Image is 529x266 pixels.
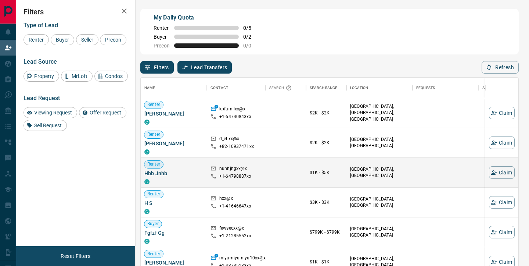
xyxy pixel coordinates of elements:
[24,22,58,29] span: Type of Lead
[482,61,519,74] button: Refresh
[350,136,409,149] p: [GEOGRAPHIC_DATA], [GEOGRAPHIC_DATA]
[51,34,74,45] div: Buyer
[310,259,343,265] p: $1K - $1K
[489,136,515,149] button: Claim
[310,169,343,176] p: $1K - $5K
[350,78,368,98] div: Location
[219,143,254,150] p: +82- 10937471xx
[269,78,294,98] div: Search
[102,37,124,43] span: Precon
[306,78,346,98] div: Search Range
[243,34,259,40] span: 0 / 2
[243,43,259,49] span: 0 / 0
[144,102,163,108] span: Renter
[219,233,251,239] p: +1- 21285552xx
[24,7,128,16] h2: Filters
[489,107,515,119] button: Claim
[219,255,266,263] p: miyumiyumiyu10xx@x
[102,73,125,79] span: Condos
[32,123,64,128] span: Sell Request
[310,110,343,116] p: $2K - $2K
[350,166,409,179] p: [GEOGRAPHIC_DATA], [GEOGRAPHIC_DATA]
[346,78,413,98] div: Location
[219,203,251,209] p: +1- 41646647xx
[144,78,155,98] div: Name
[219,114,251,120] p: +1- 64740843xx
[243,25,259,31] span: 0 / 5
[144,161,163,167] span: Renter
[210,78,228,98] div: Contact
[141,78,207,98] div: Name
[56,250,95,262] button: Reset Filters
[144,120,150,125] div: condos.ca
[310,139,343,146] p: $2K - $2K
[24,95,60,102] span: Lead Request
[94,71,128,82] div: Condos
[100,34,126,45] div: Precon
[489,226,515,238] button: Claim
[154,25,170,31] span: Renter
[154,13,259,22] p: My Daily Quota
[144,110,203,117] span: [PERSON_NAME]
[489,166,515,179] button: Claim
[144,149,150,155] div: condos.ca
[310,78,338,98] div: Search Range
[144,191,163,197] span: Renter
[144,199,203,207] span: H S
[26,37,46,43] span: Renter
[413,78,479,98] div: Requests
[24,71,59,82] div: Property
[24,107,77,118] div: Viewing Request
[53,37,72,43] span: Buyer
[177,61,232,74] button: Lead Transfers
[219,195,233,203] p: hxx@x
[24,120,67,131] div: Sell Request
[350,103,409,122] p: [GEOGRAPHIC_DATA], [GEOGRAPHIC_DATA], [GEOGRAPHIC_DATA]
[350,196,409,209] p: [GEOGRAPHIC_DATA], [GEOGRAPHIC_DATA]
[489,196,515,209] button: Claim
[310,199,343,206] p: $3K - $3K
[144,221,162,227] span: Buyer
[144,131,163,138] span: Renter
[219,136,239,143] p: d_ellxx@x
[310,229,343,235] p: $799K - $799K
[416,78,435,98] div: Requests
[219,166,247,173] p: huhhjhgxx@x
[87,110,124,116] span: Offer Request
[219,225,244,233] p: fewsecxx@x
[79,107,126,118] div: Offer Request
[61,71,93,82] div: MrLoft
[144,239,150,244] div: condos.ca
[144,170,203,177] span: Hbb Jnhb
[144,209,150,214] div: condos.ca
[219,173,251,180] p: +1- 64798887xx
[350,226,409,238] p: [GEOGRAPHIC_DATA], [GEOGRAPHIC_DATA]
[32,110,75,116] span: Viewing Request
[219,106,245,114] p: kpfamilxx@x
[76,34,98,45] div: Seller
[32,73,57,79] span: Property
[144,251,163,257] span: Renter
[154,43,170,49] span: Precon
[207,78,266,98] div: Contact
[24,34,49,45] div: Renter
[140,61,174,74] button: Filters
[24,58,57,65] span: Lead Source
[154,34,170,40] span: Buyer
[144,179,150,184] div: condos.ca
[144,140,203,147] span: [PERSON_NAME]
[79,37,96,43] span: Seller
[144,229,203,237] span: Fgfzf Gg
[69,73,90,79] span: MrLoft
